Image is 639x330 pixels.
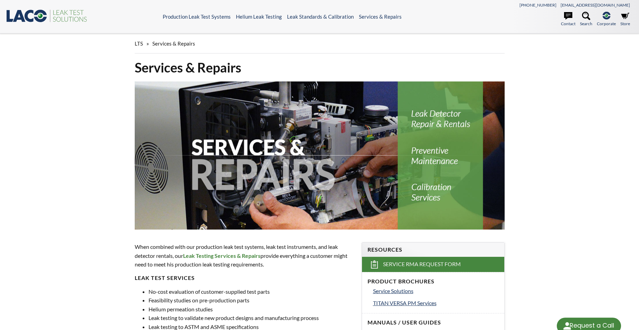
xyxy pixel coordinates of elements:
[236,13,282,20] a: Helium Leak Testing
[373,287,499,295] a: Service Solutions
[135,81,505,229] img: Service & Repairs header
[368,278,499,285] h4: Product Brochures
[373,288,413,294] span: Service Solutions
[561,12,575,27] a: Contact
[163,13,231,20] a: Production Leak Test Systems
[373,299,499,308] a: TITAN VERSA PM Services
[149,287,353,296] li: No-cost evaluation of customer-supplied test parts
[561,2,630,8] a: [EMAIL_ADDRESS][DOMAIN_NAME]
[135,59,505,76] h1: Services & Repairs
[135,40,143,47] span: LTS
[383,261,461,268] span: Service RMA Request Form
[135,274,353,282] h4: Leak Test Services
[149,305,353,314] li: Helium permeation studies
[135,34,505,54] div: »
[597,20,616,27] span: Corporate
[135,242,353,269] p: When combined with our production leak test systems, leak test instruments, and leak detector ren...
[149,296,353,305] li: Feasibility studies on pre-production parts
[152,40,195,47] span: Services & Repairs
[368,319,499,326] h4: Manuals / User Guides
[359,13,402,20] a: Services & Repairs
[183,252,260,259] strong: Leak Testing Services & Repairs
[149,313,353,322] li: Leak testing to validate new product designs and manufacturing process
[362,257,504,272] a: Service RMA Request Form
[620,12,630,27] a: Store
[373,300,437,306] span: TITAN VERSA PM Services
[519,2,556,8] a: [PHONE_NUMBER]
[287,13,354,20] a: Leak Standards & Calibration
[580,12,592,27] a: Search
[368,246,499,253] h4: Resources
